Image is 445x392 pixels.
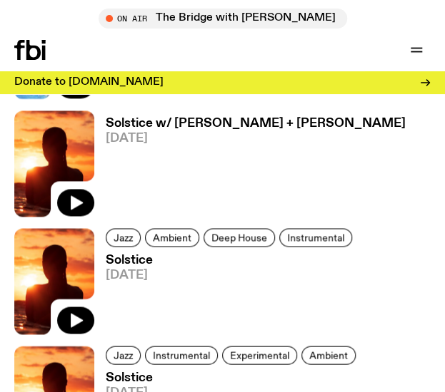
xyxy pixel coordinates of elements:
a: Ambient [145,228,199,247]
a: Instrumental [145,346,218,364]
span: Instrumental [153,349,210,360]
h3: Solstice w/ [PERSON_NAME] + [PERSON_NAME] [106,118,406,130]
img: A girl standing in the ocean as waist level, staring into the rise of the sun. [14,228,94,334]
button: On AirThe Bridge with [PERSON_NAME] [99,9,347,29]
a: Jazz [106,346,141,364]
span: [DATE] [106,133,406,145]
h3: Solstice [106,371,360,383]
span: Jazz [114,349,133,360]
a: Solstice w/ [PERSON_NAME] + [PERSON_NAME][DATE] [94,118,406,217]
a: Experimental [222,346,297,364]
span: [DATE] [106,269,356,281]
h3: Donate to [DOMAIN_NAME] [14,77,164,88]
span: Ambient [309,349,348,360]
span: Experimental [230,349,289,360]
span: Jazz [114,232,133,242]
span: Instrumental [287,232,344,242]
h3: Solstice [106,254,356,266]
a: Instrumental [279,228,352,247]
a: Jazz [106,228,141,247]
a: Solstice[DATE] [94,254,356,334]
img: A girl standing in the ocean as waist level, staring into the rise of the sun. [14,110,94,217]
a: Deep House [204,228,275,247]
a: Ambient [301,346,356,364]
span: Deep House [211,232,267,242]
span: Ambient [153,232,191,242]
